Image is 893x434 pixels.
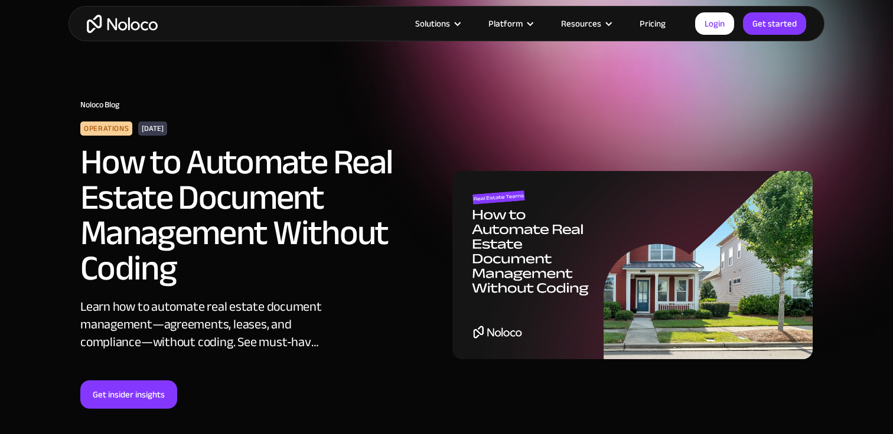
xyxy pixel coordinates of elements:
div: Platform [474,16,546,31]
div: Learn how to automate real estate document management—agreements, leases, and compliance—without ... [80,298,322,351]
div: Solutions [400,16,474,31]
a: Get started [743,12,806,35]
div: Solutions [415,16,450,31]
div: Operations [80,121,132,136]
img: How to Automate Real Estate Document Management Without Coding [452,171,813,359]
h1: Noloco Blog [80,100,813,110]
div: Resources [546,16,625,31]
a: home [87,15,158,33]
a: Get insider insights [80,380,177,409]
div: Platform [488,16,523,31]
h2: How to Automate Real Estate Document Management Without Coding [80,144,405,286]
a: Pricing [625,16,680,31]
div: Resources [561,16,601,31]
a: Login [695,12,734,35]
div: [DATE] [138,121,167,136]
